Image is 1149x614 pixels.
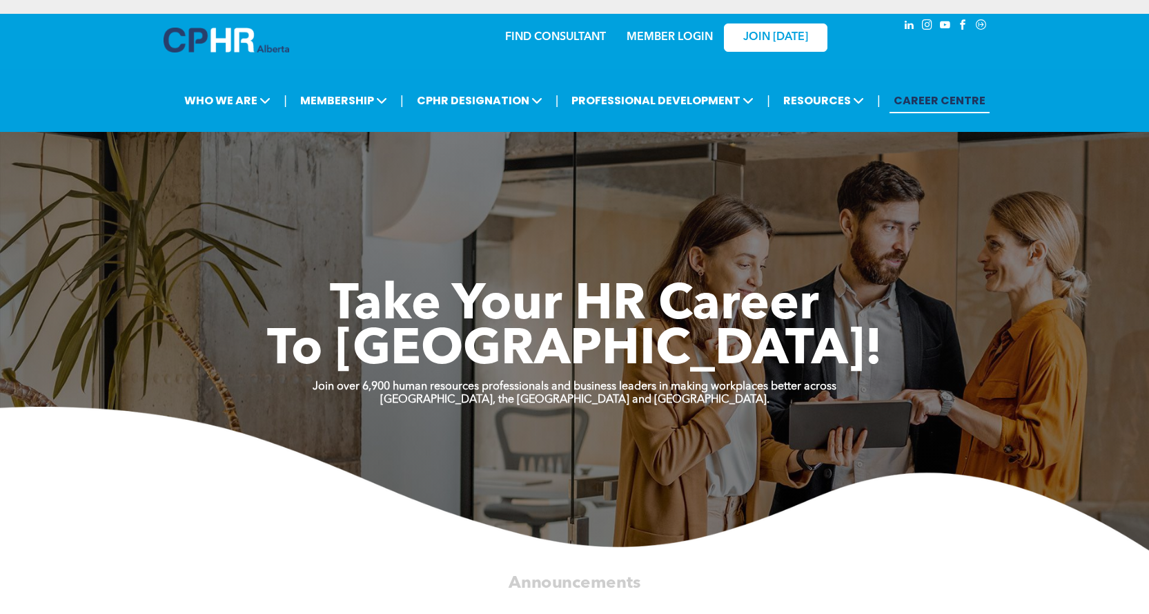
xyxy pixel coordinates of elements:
[400,86,404,115] li: |
[902,17,917,36] a: linkedin
[164,28,289,52] img: A blue and white logo for cp alberta
[509,575,640,591] span: Announcements
[180,88,275,113] span: WHO WE ARE
[938,17,953,36] a: youtube
[284,86,287,115] li: |
[505,32,606,43] a: FIND CONSULTANT
[296,88,391,113] span: MEMBERSHIP
[567,88,758,113] span: PROFESSIONAL DEVELOPMENT
[556,86,559,115] li: |
[380,394,769,405] strong: [GEOGRAPHIC_DATA], the [GEOGRAPHIC_DATA] and [GEOGRAPHIC_DATA].
[767,86,770,115] li: |
[627,32,713,43] a: MEMBER LOGIN
[330,281,819,331] span: Take Your HR Career
[974,17,989,36] a: Social network
[920,17,935,36] a: instagram
[890,88,990,113] a: CAREER CENTRE
[779,88,868,113] span: RESOURCES
[724,23,827,52] a: JOIN [DATE]
[743,31,808,44] span: JOIN [DATE]
[267,326,883,376] span: To [GEOGRAPHIC_DATA]!
[956,17,971,36] a: facebook
[313,381,836,392] strong: Join over 6,900 human resources professionals and business leaders in making workplaces better ac...
[877,86,881,115] li: |
[413,88,547,113] span: CPHR DESIGNATION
